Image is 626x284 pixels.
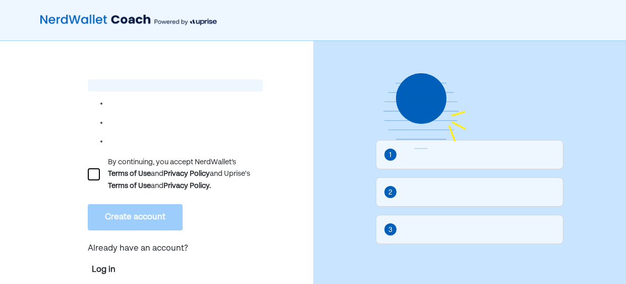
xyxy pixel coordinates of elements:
div: 3 [388,224,392,235]
div: By continuing, you accept NerdWallet’s and and Uprise's and [108,157,263,192]
a: Log in [92,264,116,276]
div: Terms of Use [108,168,151,180]
div: Privacy Policy [163,168,210,180]
div: 1 [389,150,391,161]
div: Privacy Policy. [163,180,211,192]
div: 2 [388,187,392,198]
button: Create account [88,204,183,230]
div: Terms of Use [108,180,151,192]
p: Already have an account? [88,243,263,256]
